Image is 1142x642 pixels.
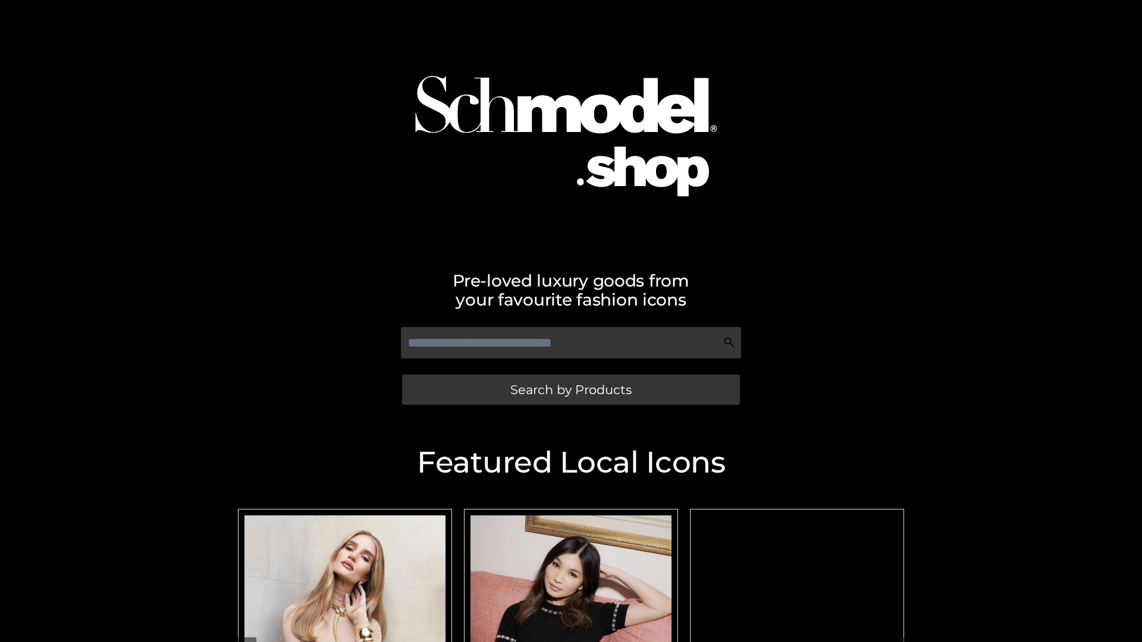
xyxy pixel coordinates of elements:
[232,448,910,477] h2: Featured Local Icons​
[723,336,735,348] img: Search Icon
[510,383,632,396] span: Search by Products
[232,271,910,309] h2: Pre-loved luxury goods from your favourite fashion icons
[402,374,740,405] a: Search by Products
